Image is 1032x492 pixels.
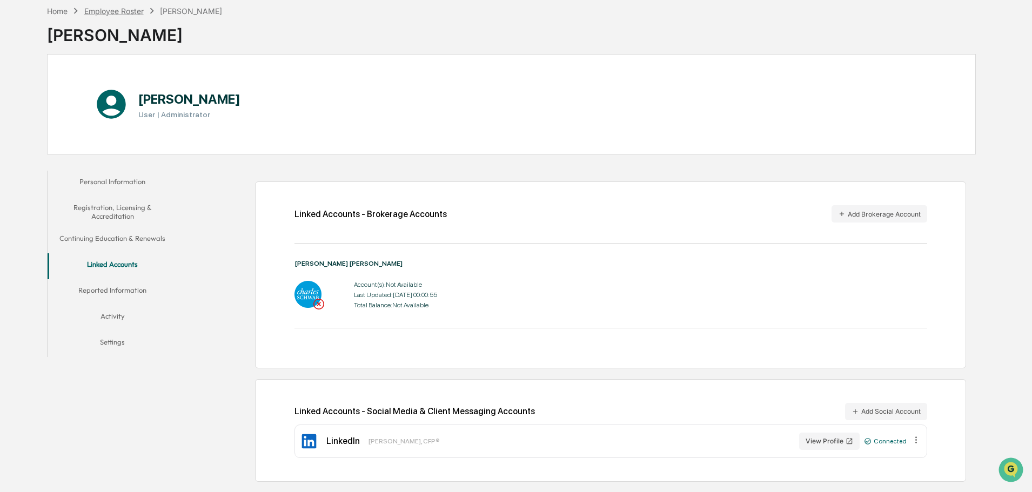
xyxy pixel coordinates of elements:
[108,268,131,276] span: Pylon
[11,166,28,183] img: Tammy Steffen
[294,209,447,219] div: Linked Accounts - Brokerage Accounts
[6,237,72,257] a: 🔎Data Lookup
[23,83,42,102] img: 8933085812038_c878075ebb4cc5468115_72.jpg
[354,291,437,299] div: Last Updated: [DATE] 00:00:55
[22,241,68,252] span: Data Lookup
[33,176,88,185] span: [PERSON_NAME]
[845,403,927,420] button: Add Social Account
[354,281,437,288] div: Account(s): Not Available
[138,91,240,107] h1: [PERSON_NAME]
[799,433,860,450] button: View Profile
[49,93,149,102] div: We're available if you need us!
[997,456,1027,486] iframe: Open customer support
[354,301,437,309] div: Total Balance: Not Available
[160,6,222,16] div: [PERSON_NAME]
[90,176,93,185] span: •
[138,110,240,119] h3: User | Administrator
[313,299,324,309] img: Login Required
[22,221,70,232] span: Preclearance
[48,227,177,253] button: Continuing Education & Renewals
[48,331,177,357] button: Settings
[74,217,138,236] a: 🗄️Attestations
[48,279,177,305] button: Reported Information
[48,171,177,197] button: Personal Information
[47,6,68,16] div: Home
[832,205,927,223] button: Add Brokerage Account
[78,222,87,231] div: 🗄️
[368,437,440,445] div: [PERSON_NAME], CFP®
[96,147,118,156] span: [DATE]
[6,217,74,236] a: 🖐️Preclearance
[300,433,318,450] img: LinkedIn Icon
[96,176,118,185] span: [DATE]
[89,221,134,232] span: Attestations
[294,260,927,267] div: [PERSON_NAME] [PERSON_NAME]
[294,281,321,308] img: Charles Schwab - Login Required
[76,267,131,276] a: Powered byPylon
[294,403,927,420] div: Linked Accounts - Social Media & Client Messaging Accounts
[48,197,177,227] button: Registration, Licensing & Accreditation
[326,436,360,446] div: LinkedIn
[167,118,197,131] button: See all
[48,253,177,279] button: Linked Accounts
[47,17,222,45] div: [PERSON_NAME]
[11,120,72,129] div: Past conversations
[864,437,907,445] div: Connected
[184,86,197,99] button: Start new chat
[11,222,19,231] div: 🖐️
[84,6,144,16] div: Employee Roster
[11,242,19,251] div: 🔎
[49,83,177,93] div: Start new chat
[90,147,93,156] span: •
[11,23,197,40] p: How can we help?
[11,83,30,102] img: 1746055101610-c473b297-6a78-478c-a979-82029cc54cd1
[48,171,177,357] div: secondary tabs example
[33,147,88,156] span: [PERSON_NAME]
[48,305,177,331] button: Activity
[11,137,28,154] img: Tammy Steffen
